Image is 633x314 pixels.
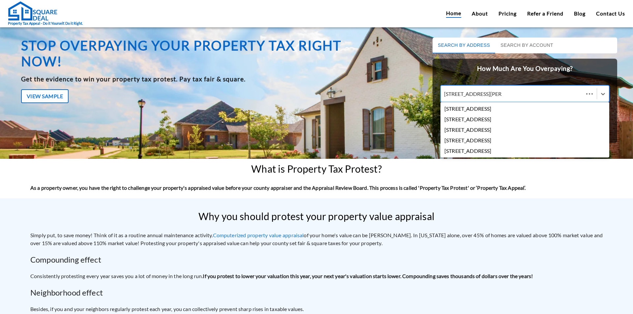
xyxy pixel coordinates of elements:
[21,89,69,103] button: View Sample
[30,272,603,280] p: Consistently protesting every year saves you a lot of money in the long run.
[30,254,603,266] h2: Compounding effect
[440,114,609,125] div: [STREET_ADDRESS]
[11,40,28,43] img: logo_Zg8I0qSkbAqR2WFHt3p6CTuqpyXMFPubPcD2OT02zFN43Cy9FUNNG3NEPhM_Q1qe_.png
[213,232,304,238] a: Computerized property value appraisal
[440,135,609,146] div: [STREET_ADDRESS]
[21,38,362,69] h1: Stop overpaying your property tax right now!
[498,10,517,17] a: Pricing
[446,9,461,18] a: Home
[198,211,435,222] h2: Why you should protest your property value appraisal
[472,10,488,17] a: About
[440,125,609,135] div: [STREET_ADDRESS]
[433,38,617,53] div: basic tabs example
[596,10,625,17] a: Contact Us
[3,180,126,203] textarea: Type your message and click 'Submit'
[30,287,603,299] h2: Neighborhood effect
[527,10,563,17] a: Refer a Friend
[30,305,603,313] p: Besides, if you and your neighbors regularly protest each year, you can collectively prevent shar...
[21,75,246,83] b: Get the evidence to win your property tax protest. Pay tax fair & square.
[14,83,115,150] span: We are offline. Please leave us a message.
[34,37,111,45] div: Leave a message
[440,146,609,156] div: [STREET_ADDRESS]
[8,1,83,26] a: Property Tax Appeal - Do it Yourself. Do it Right.
[251,163,381,175] h2: What is Property Tax Protest?
[203,273,533,279] strong: If you protest to lower your valuation this year, your next year's valuation starts lower. Compou...
[433,59,617,79] h2: How Much Are You Overpaying?
[495,38,558,53] button: Search by Account
[8,1,57,21] img: Square Deal
[45,173,50,177] img: salesiqlogo_leal7QplfZFryJ6FIlVepeu7OftD7mt8q6exU6-34PB8prfIgodN67KcxXM9Y7JQ_.png
[574,10,586,17] a: Blog
[433,38,495,53] button: Search by Address
[440,103,609,114] div: [STREET_ADDRESS]
[30,185,526,191] strong: As a property owner, you have the right to challenge your property's appraised value before your ...
[108,3,124,19] div: Minimize live chat window
[97,203,120,212] em: Submit
[52,173,84,177] em: Driven by SalesIQ
[30,231,603,247] p: Simply put, to save money! Think of it as a routine annual maintenance activity. of your home's v...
